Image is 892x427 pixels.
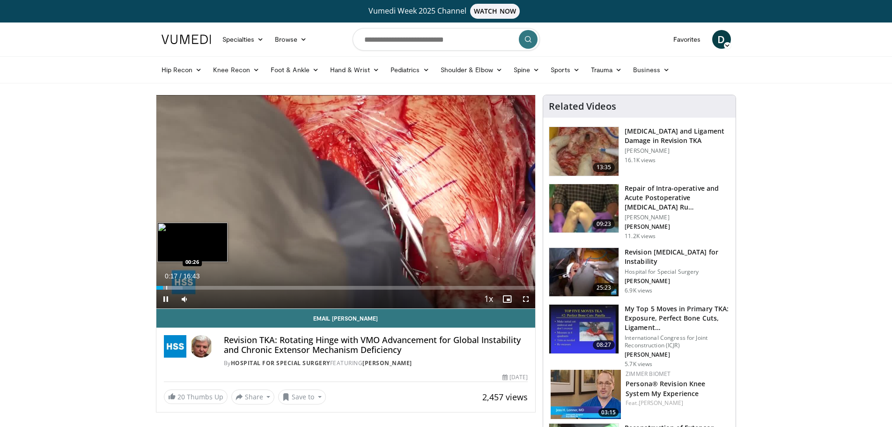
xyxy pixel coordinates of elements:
[549,248,619,297] img: c14a898b-6247-4422-abb5-3a407c8290bd.150x105_q85_crop-smart_upscale.jpg
[156,286,536,290] div: Progress Bar
[175,290,194,308] button: Mute
[265,60,324,79] a: Foot & Ankle
[516,290,535,308] button: Fullscreen
[224,359,528,367] div: By FEATURING
[324,60,385,79] a: Hand & Wrist
[593,283,615,292] span: 25:23
[625,127,730,145] h3: [MEDICAL_DATA] and Ligament Damage in Revision TKA
[156,60,208,79] a: Hip Recon
[626,370,671,378] a: Zimmer Biomet
[157,223,228,262] img: image.jpeg
[207,60,265,79] a: Knee Recon
[508,60,545,79] a: Spine
[625,268,730,276] p: Hospital for Special Surgery
[353,28,540,51] input: Search topics, interventions
[625,287,652,294] p: 6.9K views
[625,223,730,231] p: [PERSON_NAME]
[156,290,175,308] button: Pause
[639,399,683,407] a: [PERSON_NAME]
[625,360,652,368] p: 5.7K views
[164,390,228,404] a: 20 Thumbs Up
[625,334,730,349] p: International Congress for Joint Reconstruction (ICJR)
[231,390,275,405] button: Share
[593,219,615,229] span: 09:23
[585,60,628,79] a: Trauma
[177,392,185,401] span: 20
[164,335,186,358] img: Hospital for Special Surgery
[278,390,326,405] button: Save to
[551,370,621,419] img: c0952bdc-fb3e-4414-a2e2-c92d53597f9b.150x105_q85_crop-smart_upscale.jpg
[385,60,435,79] a: Pediatrics
[625,351,730,359] p: [PERSON_NAME]
[627,60,675,79] a: Business
[625,232,656,240] p: 11.2K views
[479,290,498,308] button: Playback Rate
[545,60,585,79] a: Sports
[217,30,270,49] a: Specialties
[165,272,177,280] span: 0:17
[180,272,182,280] span: /
[162,35,211,44] img: VuMedi Logo
[183,272,199,280] span: 16:43
[502,373,528,382] div: [DATE]
[593,340,615,350] span: 08:27
[549,184,619,233] img: 150145_0000_1.png.150x105_q85_crop-smart_upscale.jpg
[668,30,707,49] a: Favorites
[163,4,730,19] a: Vumedi Week 2025 ChannelWATCH NOW
[269,30,312,49] a: Browse
[549,305,619,353] img: ac3f6856-f455-4f97-b6a4-66d935886338.150x105_q85_crop-smart_upscale.jpg
[549,304,730,368] a: 08:27 My Top 5 Moves in Primary TKA: Exposure, Perfect Bone Cuts, Ligament… International Congres...
[482,391,528,403] span: 2,457 views
[231,359,330,367] a: Hospital for Special Surgery
[625,157,656,164] p: 16.1K views
[625,277,730,285] p: [PERSON_NAME]
[549,127,619,176] img: whiteside_bone_loss_3.png.150x105_q85_crop-smart_upscale.jpg
[362,359,412,367] a: [PERSON_NAME]
[625,184,730,212] h3: Repair of Intra-operative and Acute Postoperative [MEDICAL_DATA] Ru…
[190,335,213,358] img: Avatar
[551,370,621,419] a: 03:15
[224,335,528,355] h4: Revision TKA: Rotating Hinge with VMO Advancement for Global Instability and Chronic Extensor Mec...
[625,304,730,332] h3: My Top 5 Moves in Primary TKA: Exposure, Perfect Bone Cuts, Ligament…
[498,290,516,308] button: Enable picture-in-picture mode
[549,247,730,297] a: 25:23 Revision [MEDICAL_DATA] for Instability Hospital for Special Surgery [PERSON_NAME] 6.9K views
[549,101,616,112] h4: Related Videos
[598,408,619,417] span: 03:15
[435,60,508,79] a: Shoulder & Elbow
[626,379,705,398] a: Persona® Revision Knee System My Experience
[549,184,730,240] a: 09:23 Repair of Intra-operative and Acute Postoperative [MEDICAL_DATA] Ru… [PERSON_NAME] [PERSON_...
[625,247,730,266] h3: Revision [MEDICAL_DATA] for Instability
[593,163,615,172] span: 13:35
[626,399,728,407] div: Feat.
[625,147,730,155] p: [PERSON_NAME]
[156,309,536,328] a: Email [PERSON_NAME]
[625,214,730,221] p: [PERSON_NAME]
[712,30,731,49] a: D
[156,95,536,309] video-js: Video Player
[470,4,520,19] span: WATCH NOW
[549,127,730,176] a: 13:35 [MEDICAL_DATA] and Ligament Damage in Revision TKA [PERSON_NAME] 16.1K views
